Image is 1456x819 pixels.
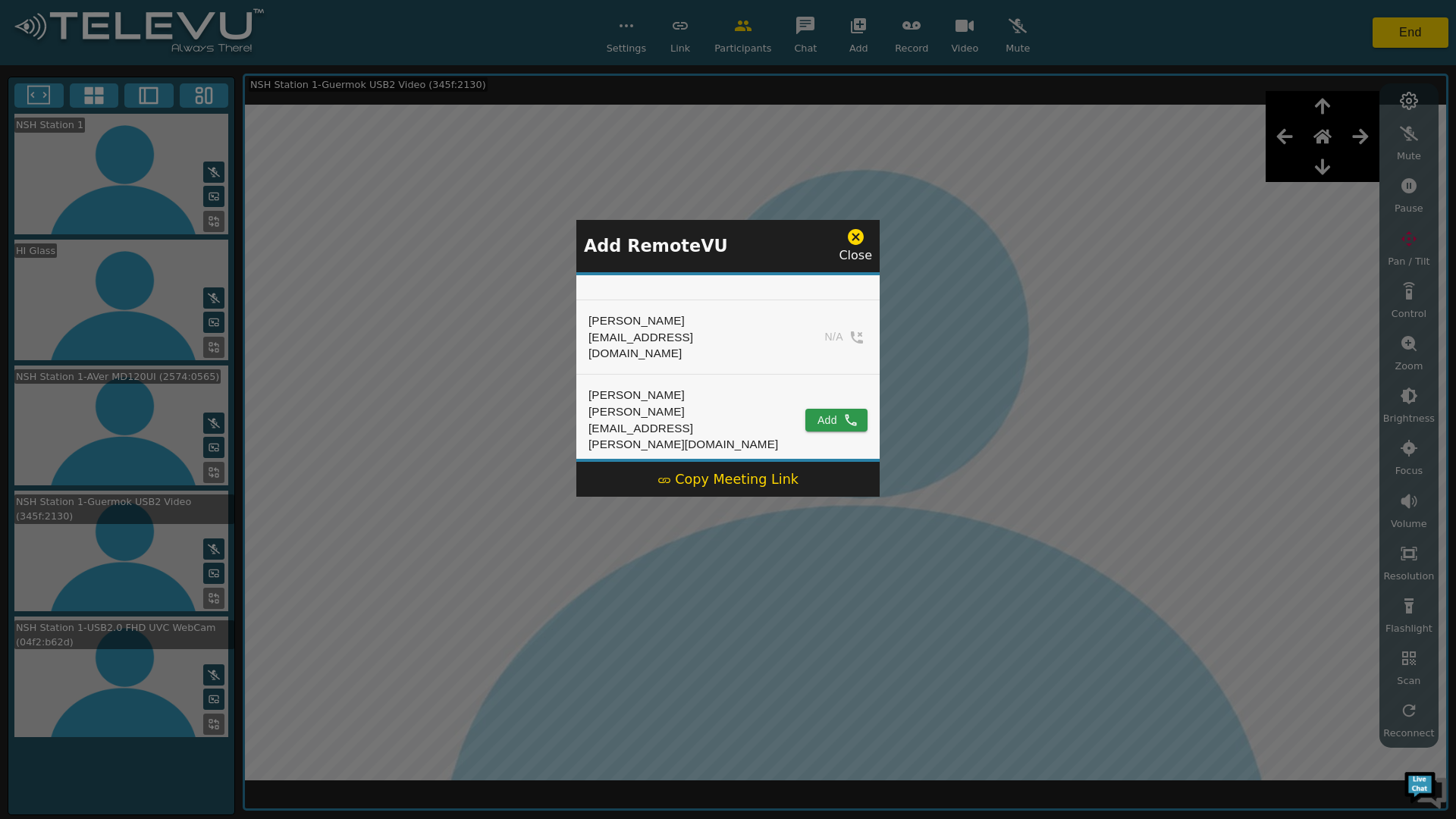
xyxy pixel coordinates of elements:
[588,312,781,329] div: [PERSON_NAME]
[588,329,781,362] div: [EMAIL_ADDRESS][DOMAIN_NAME]
[805,409,868,431] button: Add
[1403,766,1448,811] img: Chat Widget
[839,227,872,265] div: Close
[588,403,781,453] div: [PERSON_NAME][EMAIL_ADDRESS][PERSON_NAME][DOMAIN_NAME]
[8,414,289,467] textarea: Type your message and hit 'Enter'
[79,80,255,99] div: Chat with us now
[249,8,285,44] div: Minimize live chat window
[576,275,880,722] table: simple table
[88,191,209,344] span: We're online!
[588,387,781,403] div: [PERSON_NAME]
[26,71,64,108] img: d_736959983_company_1615157101543_736959983
[657,469,799,489] div: Copy Meeting Link
[584,234,728,259] p: Add RemoteVU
